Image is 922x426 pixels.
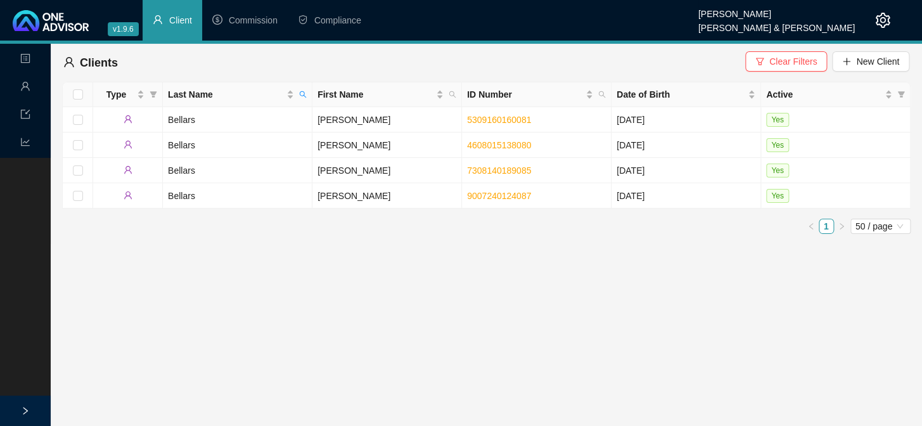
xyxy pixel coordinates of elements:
[611,107,761,132] td: [DATE]
[745,51,827,72] button: Clear Filters
[163,107,312,132] td: Bellars
[855,219,906,233] span: 50 / page
[611,183,761,209] td: [DATE]
[212,15,222,25] span: dollar
[856,55,899,68] span: New Client
[834,219,849,234] li: Next Page
[312,132,462,158] td: [PERSON_NAME]
[449,91,456,98] span: search
[819,219,833,233] a: 1
[297,85,309,104] span: search
[766,189,789,203] span: Yes
[698,17,855,31] div: [PERSON_NAME] & [PERSON_NAME]
[766,138,789,152] span: Yes
[598,91,606,98] span: search
[124,191,132,200] span: user
[98,87,134,101] span: Type
[229,15,278,25] span: Commission
[446,85,459,104] span: search
[804,219,819,234] li: Previous Page
[467,87,583,101] span: ID Number
[124,165,132,174] span: user
[153,15,163,25] span: user
[842,57,851,66] span: plus
[838,223,845,230] span: right
[20,75,30,101] span: user
[108,22,139,36] span: v1.9.6
[312,107,462,132] td: [PERSON_NAME]
[766,87,882,101] span: Active
[897,91,905,98] span: filter
[596,85,608,104] span: search
[761,82,911,107] th: Active
[20,131,30,157] span: line-chart
[895,85,907,104] span: filter
[163,158,312,183] td: Bellars
[317,87,433,101] span: First Name
[312,183,462,209] td: [PERSON_NAME]
[20,48,30,73] span: profile
[13,10,89,31] img: 2df55531c6924b55f21c4cf5d4484680-logo-light.svg
[766,164,789,177] span: Yes
[611,132,761,158] td: [DATE]
[147,85,160,104] span: filter
[850,219,911,234] div: Page Size
[467,191,531,201] a: 9007240124087
[314,15,361,25] span: Compliance
[467,140,531,150] a: 4608015138080
[20,103,30,129] span: import
[299,91,307,98] span: search
[769,55,817,68] span: Clear Filters
[819,219,834,234] li: 1
[163,82,312,107] th: Last Name
[698,3,855,17] div: [PERSON_NAME]
[755,57,764,66] span: filter
[124,115,132,124] span: user
[124,140,132,149] span: user
[462,82,611,107] th: ID Number
[804,219,819,234] button: left
[163,132,312,158] td: Bellars
[834,219,849,234] button: right
[169,15,192,25] span: Client
[150,91,157,98] span: filter
[163,183,312,209] td: Bellars
[611,82,761,107] th: Date of Birth
[80,56,118,69] span: Clients
[766,113,789,127] span: Yes
[63,56,75,68] span: user
[611,158,761,183] td: [DATE]
[93,82,163,107] th: Type
[467,165,531,176] a: 7308140189085
[312,158,462,183] td: [PERSON_NAME]
[617,87,745,101] span: Date of Birth
[807,223,815,230] span: left
[875,13,890,28] span: setting
[298,15,308,25] span: safety
[832,51,909,72] button: New Client
[467,115,531,125] a: 5309160160081
[21,406,30,415] span: right
[312,82,462,107] th: First Name
[168,87,284,101] span: Last Name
